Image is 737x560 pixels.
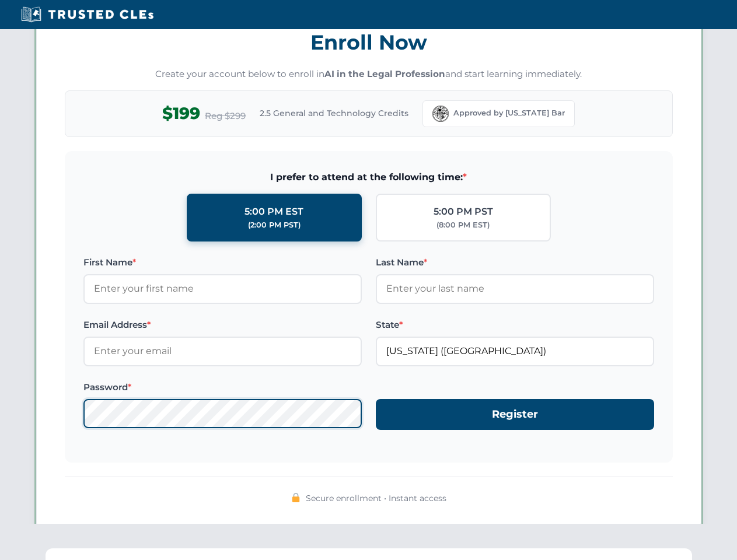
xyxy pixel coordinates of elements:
[434,204,493,219] div: 5:00 PM PST
[376,318,654,332] label: State
[83,274,362,303] input: Enter your first name
[436,219,490,231] div: (8:00 PM EST)
[162,100,200,127] span: $199
[291,493,301,502] img: 🔒
[83,380,362,394] label: Password
[376,399,654,430] button: Register
[83,318,362,332] label: Email Address
[248,219,301,231] div: (2:00 PM PST)
[65,24,673,61] h3: Enroll Now
[83,256,362,269] label: First Name
[18,6,157,23] img: Trusted CLEs
[432,106,449,122] img: Florida Bar
[205,109,246,123] span: Reg $299
[376,337,654,366] input: Florida (FL)
[324,68,445,79] strong: AI in the Legal Profession
[83,170,654,185] span: I prefer to attend at the following time:
[83,337,362,366] input: Enter your email
[306,492,446,505] span: Secure enrollment • Instant access
[65,68,673,81] p: Create your account below to enroll in and start learning immediately.
[376,274,654,303] input: Enter your last name
[260,107,408,120] span: 2.5 General and Technology Credits
[453,107,565,119] span: Approved by [US_STATE] Bar
[376,256,654,269] label: Last Name
[244,204,303,219] div: 5:00 PM EST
